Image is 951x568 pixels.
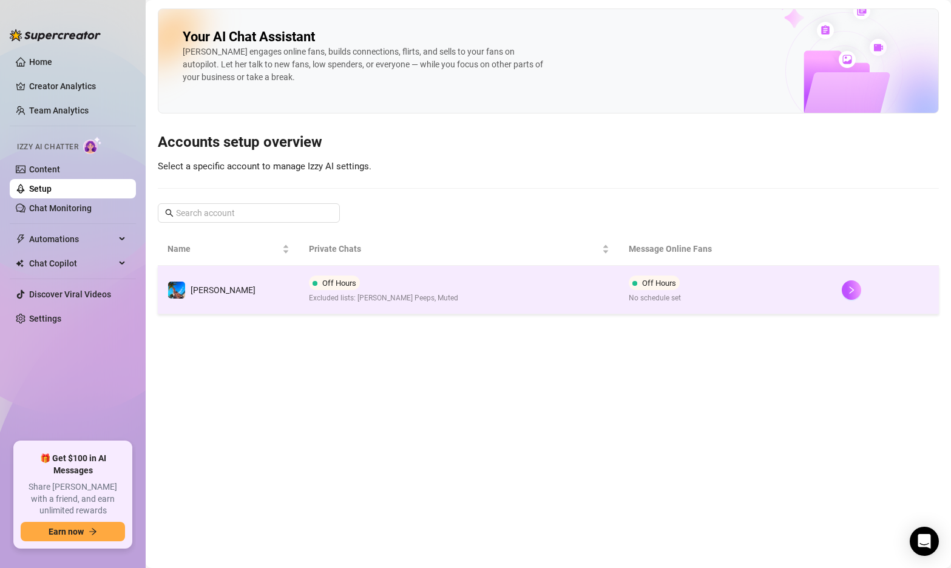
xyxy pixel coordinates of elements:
th: Private Chats [299,232,619,266]
div: [PERSON_NAME] engages online fans, builds connections, flirts, and sells to your fans on autopilo... [183,46,547,84]
span: Off Hours [322,279,356,288]
a: Setup [29,184,52,194]
a: Team Analytics [29,106,89,115]
div: Open Intercom Messenger [910,527,939,556]
img: logo-BBDzfeDw.svg [10,29,101,41]
span: Earn now [49,527,84,536]
img: Chat Copilot [16,259,24,268]
span: Private Chats [309,242,600,255]
span: Select a specific account to manage Izzy AI settings. [158,161,371,172]
span: No schedule set [629,292,685,304]
span: [PERSON_NAME] [191,285,256,295]
span: 🎁 Get $100 in AI Messages [21,453,125,476]
a: Creator Analytics [29,76,126,96]
span: thunderbolt [16,234,25,244]
a: Discover Viral Videos [29,289,111,299]
h3: Accounts setup overview [158,133,939,152]
th: Message Online Fans [619,232,832,266]
span: Share [PERSON_NAME] with a friend, and earn unlimited rewards [21,481,125,517]
a: Content [29,164,60,174]
span: Izzy AI Chatter [17,141,78,153]
span: Automations [29,229,115,249]
span: arrow-right [89,527,97,536]
a: Chat Monitoring [29,203,92,213]
span: Chat Copilot [29,254,115,273]
img: Ryan [168,282,185,299]
button: right [842,280,861,300]
img: AI Chatter [83,137,102,154]
a: Home [29,57,52,67]
h2: Your AI Chat Assistant [183,29,315,46]
button: Earn nowarrow-right [21,522,125,541]
a: Settings [29,314,61,323]
span: search [165,209,174,217]
span: Off Hours [642,279,676,288]
span: Excluded lists: [PERSON_NAME] Peeps, Muted [309,292,458,304]
span: right [847,286,856,294]
span: Name [168,242,280,255]
input: Search account [176,206,323,220]
th: Name [158,232,299,266]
